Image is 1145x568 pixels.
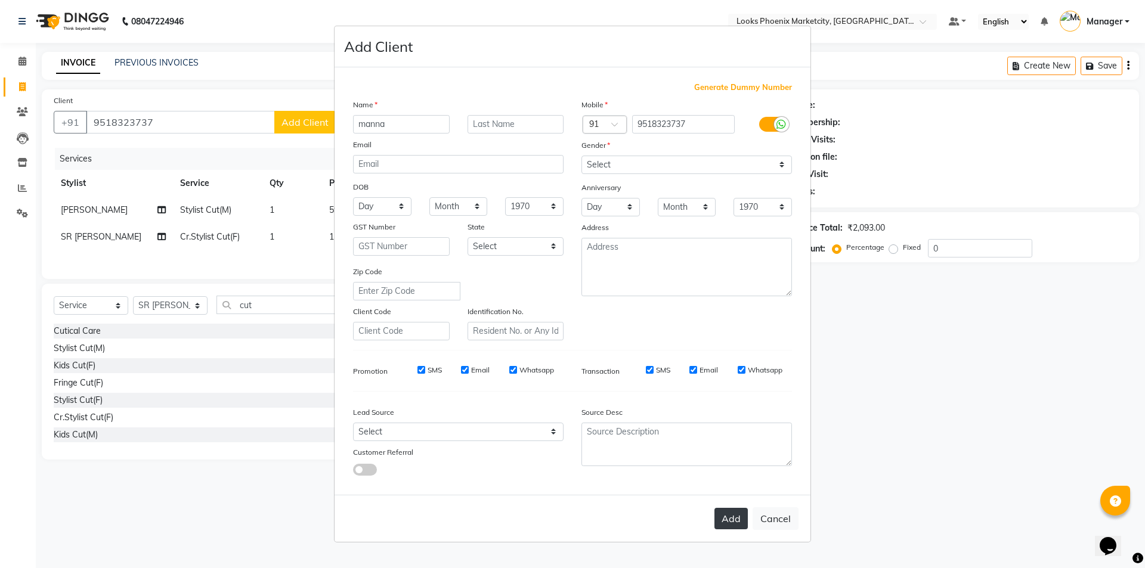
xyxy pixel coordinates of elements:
button: Add [714,508,748,529]
label: State [468,222,485,232]
label: SMS [656,365,670,375]
input: Resident No. or Any Id [468,322,564,340]
input: Enter Zip Code [353,282,460,300]
label: Gender [581,140,610,151]
input: Email [353,155,564,173]
input: First Name [353,115,450,134]
input: Mobile [632,115,735,134]
label: Transaction [581,366,620,377]
input: Client Code [353,322,450,340]
label: Email [353,139,372,150]
label: Name [353,100,377,110]
button: Cancel [753,507,799,530]
label: Client Code [353,306,391,317]
input: GST Number [353,237,450,256]
input: Last Name [468,115,564,134]
label: Customer Referral [353,447,413,458]
label: DOB [353,182,369,193]
h4: Add Client [344,36,413,57]
label: Email [471,365,490,375]
label: Source Desc [581,407,623,418]
label: SMS [428,365,442,375]
label: Lead Source [353,407,394,418]
label: GST Number [353,222,395,232]
label: Identification No. [468,306,524,317]
span: Generate Dummy Number [694,82,792,94]
label: Mobile [581,100,608,110]
label: Whatsapp [748,365,782,375]
label: Promotion [353,366,388,377]
label: Email [700,365,718,375]
label: Whatsapp [519,365,554,375]
iframe: chat widget [1095,520,1133,556]
label: Address [581,222,609,233]
label: Zip Code [353,266,382,277]
label: Anniversary [581,182,621,193]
